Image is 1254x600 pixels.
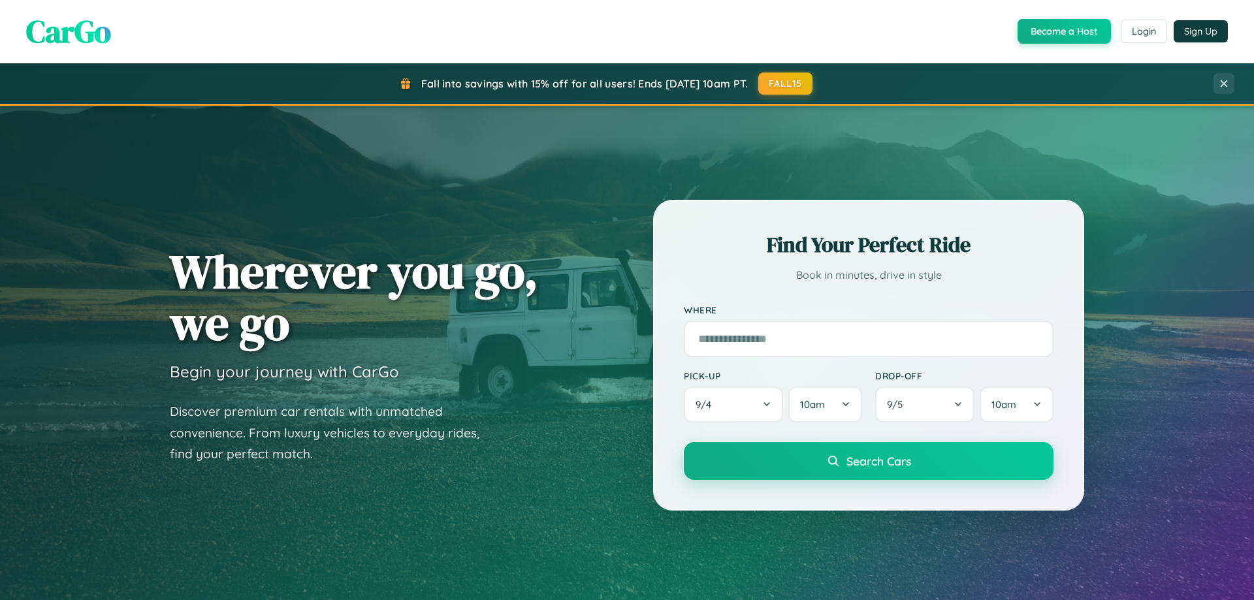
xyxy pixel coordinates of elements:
[170,362,399,381] h3: Begin your journey with CarGo
[980,387,1053,422] button: 10am
[875,387,974,422] button: 9/5
[170,245,538,349] h1: Wherever you go, we go
[800,398,825,411] span: 10am
[684,442,1053,480] button: Search Cars
[696,398,718,411] span: 9 / 4
[684,387,783,422] button: 9/4
[684,266,1053,285] p: Book in minutes, drive in style
[684,370,862,381] label: Pick-up
[1121,20,1167,43] button: Login
[758,72,813,95] button: FALL15
[26,10,111,53] span: CarGo
[684,230,1053,259] h2: Find Your Perfect Ride
[875,370,1053,381] label: Drop-off
[991,398,1016,411] span: 10am
[1174,20,1228,42] button: Sign Up
[788,387,862,422] button: 10am
[846,454,911,468] span: Search Cars
[1018,19,1111,44] button: Become a Host
[170,401,496,465] p: Discover premium car rentals with unmatched convenience. From luxury vehicles to everyday rides, ...
[887,398,909,411] span: 9 / 5
[684,304,1053,315] label: Where
[421,77,748,90] span: Fall into savings with 15% off for all users! Ends [DATE] 10am PT.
